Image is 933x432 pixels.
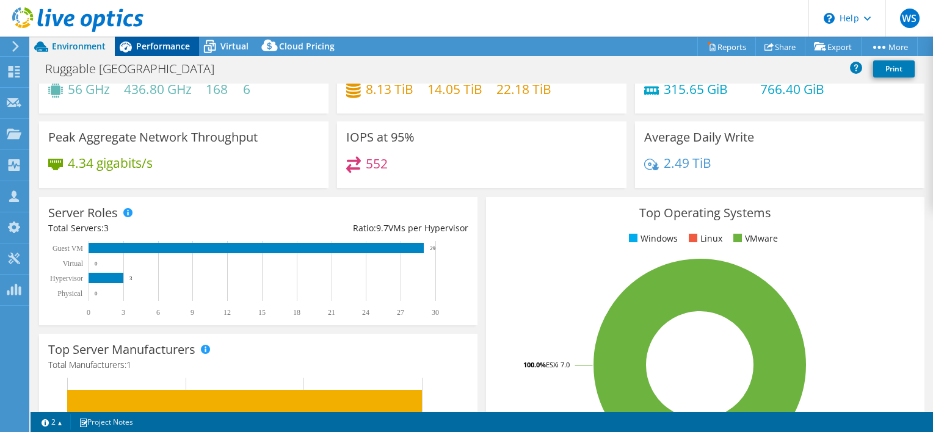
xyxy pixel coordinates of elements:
[366,157,388,170] h4: 552
[223,308,231,317] text: 12
[220,40,249,52] span: Virtual
[873,60,915,77] a: Print
[626,232,678,245] li: Windows
[496,82,551,96] h4: 22.18 TiB
[53,244,83,253] text: Guest VM
[48,131,258,144] h3: Peak Aggregate Network Throughput
[279,40,335,52] span: Cloud Pricing
[376,222,388,234] span: 9.7
[730,232,778,245] li: VMware
[68,82,110,96] h4: 56 GHz
[523,360,546,369] tspan: 100.0%
[644,131,754,144] h3: Average Daily Write
[427,82,482,96] h4: 14.05 TiB
[900,9,920,28] span: WS
[328,308,335,317] text: 21
[546,360,570,369] tspan: ESXi 7.0
[191,308,194,317] text: 9
[33,414,71,430] a: 2
[52,40,106,52] span: Environment
[697,37,756,56] a: Reports
[48,206,118,220] h3: Server Roles
[346,131,415,144] h3: IOPS at 95%
[129,275,133,281] text: 3
[206,82,229,96] h4: 168
[104,222,109,234] span: 3
[397,308,404,317] text: 27
[495,206,915,220] h3: Top Operating Systems
[126,359,131,370] span: 1
[432,308,439,317] text: 30
[243,82,292,96] h4: 6
[57,289,82,298] text: Physical
[805,37,862,56] a: Export
[70,414,142,430] a: Project Notes
[136,40,190,52] span: Performance
[87,308,90,317] text: 0
[258,221,468,235] div: Ratio: VMs per Hypervisor
[50,274,83,283] text: Hypervisor
[366,82,413,96] h4: 8.13 TiB
[122,308,125,317] text: 3
[861,37,918,56] a: More
[40,62,233,76] h1: Ruggable [GEOGRAPHIC_DATA]
[48,358,468,372] h4: Total Manufacturers:
[430,245,436,251] text: 29
[63,259,84,268] text: Virtual
[48,221,258,235] div: Total Servers:
[362,308,369,317] text: 24
[664,82,746,96] h4: 315.65 GiB
[664,156,711,170] h4: 2.49 TiB
[824,13,835,24] svg: \n
[68,156,153,170] h4: 4.34 gigabits/s
[755,37,805,56] a: Share
[293,308,300,317] text: 18
[686,232,722,245] li: Linux
[258,308,266,317] text: 15
[124,82,192,96] h4: 436.80 GHz
[48,343,195,356] h3: Top Server Manufacturers
[95,290,98,297] text: 0
[760,82,824,96] h4: 766.40 GiB
[156,308,160,317] text: 6
[95,261,98,267] text: 0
